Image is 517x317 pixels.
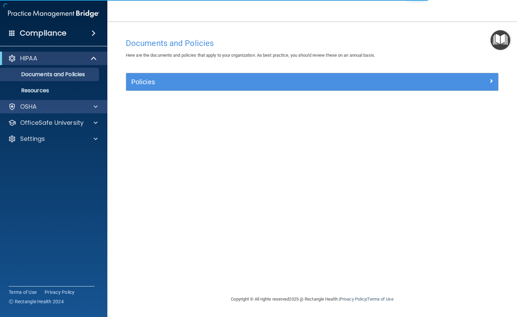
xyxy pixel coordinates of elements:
h5: Policies [131,78,400,86]
h4: Documents and Policies [126,39,499,48]
a: OfficeSafe University [8,119,98,127]
p: Resources [4,87,96,94]
button: Open Resource Center [490,30,510,50]
p: HIPAA [20,54,37,62]
h4: Compliance [20,29,66,38]
p: Settings [20,135,45,143]
a: Privacy Policy [340,297,366,302]
span: Here are the documents and policies that apply to your organization. As best practice, you should... [126,53,375,58]
a: Terms of Use [9,289,37,296]
span: Ⓒ Rectangle Health 2024 [9,298,64,305]
a: HIPAA [8,54,97,62]
a: Privacy Policy [45,289,75,296]
a: Terms of Use [367,297,393,302]
a: Settings [8,135,98,143]
a: Policies [131,76,493,87]
img: PMB logo [8,7,99,20]
div: Copyright © All rights reserved 2025 @ Rectangle Health | | [190,288,435,310]
p: OfficeSafe University [20,119,84,127]
a: OSHA [8,103,98,111]
p: OSHA [20,103,37,111]
p: Documents and Policies [4,71,96,78]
